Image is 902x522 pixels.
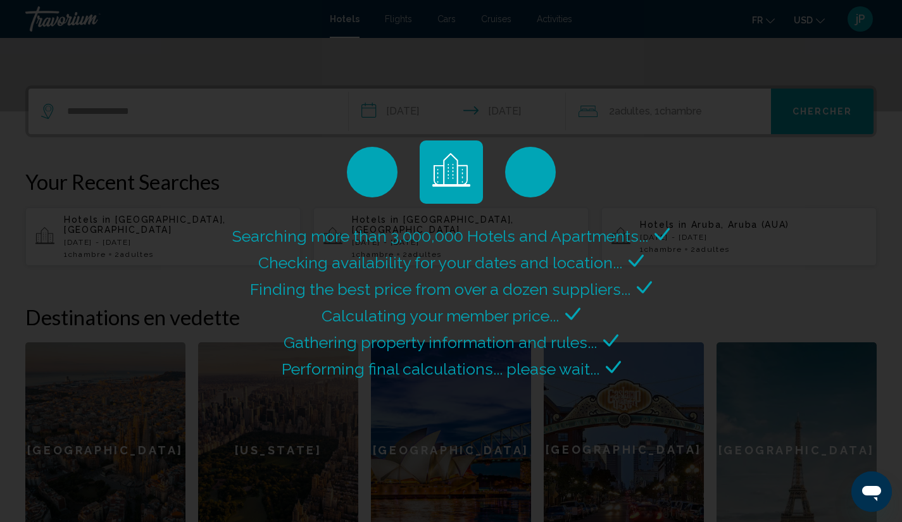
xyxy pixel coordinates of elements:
span: Finding the best price from over a dozen suppliers... [250,280,630,299]
iframe: Button to launch messaging window [851,471,892,512]
span: Calculating your member price... [322,306,559,325]
span: Performing final calculations... please wait... [282,359,599,378]
span: Searching more than 3,000,000 Hotels and Apartments... [232,227,648,245]
span: Gathering property information and rules... [284,333,597,352]
span: Checking availability for your dates and location... [258,253,622,272]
